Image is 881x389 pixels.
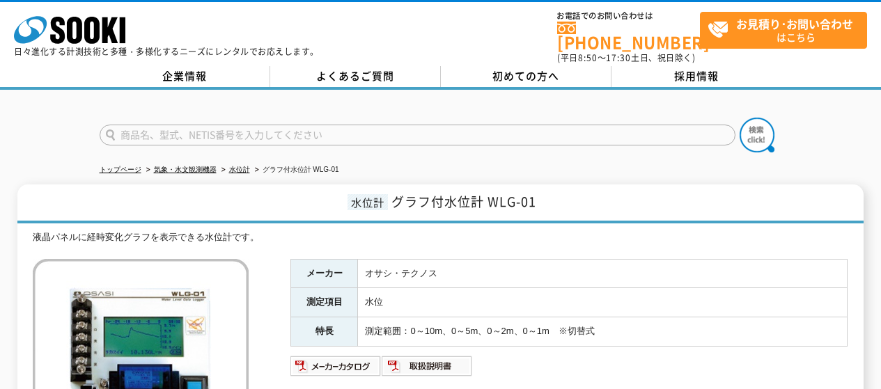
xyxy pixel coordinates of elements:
[606,51,631,64] span: 17:30
[358,288,848,317] td: 水位
[100,166,141,173] a: トップページ
[441,66,611,87] a: 初めての方へ
[557,51,695,64] span: (平日 ～ 土日、祝日除く)
[492,68,559,84] span: 初めての方へ
[382,355,473,377] img: 取扱説明書
[14,47,319,56] p: 日々進化する計測技術と多種・多様化するニーズにレンタルでお応えします。
[154,166,217,173] a: 気象・水文観測機器
[229,166,250,173] a: 水位計
[391,192,536,211] span: グラフ付水位計 WLG-01
[557,12,700,20] span: お電話でのお問い合わせは
[100,66,270,87] a: 企業情報
[382,364,473,374] a: 取扱説明書
[100,125,735,145] input: 商品名、型式、NETIS番号を入力してください
[740,118,774,152] img: btn_search.png
[290,364,382,374] a: メーカーカタログ
[252,163,339,177] li: グラフ付水位計 WLG-01
[33,230,848,245] div: 液晶パネルに経時変化グラフを表示できる水位計です。
[291,259,358,288] th: メーカー
[358,317,848,347] td: 測定範囲：0～10m、0～5m、0～2m、0～1m ※切替式
[700,12,867,49] a: お見積り･お問い合わせはこちら
[348,194,388,210] span: 水位計
[708,13,866,47] span: はこちら
[611,66,782,87] a: 採用情報
[270,66,441,87] a: よくあるご質問
[291,288,358,317] th: 測定項目
[736,15,853,32] strong: お見積り･お問い合わせ
[557,22,700,50] a: [PHONE_NUMBER]
[290,355,382,377] img: メーカーカタログ
[291,317,358,347] th: 特長
[578,51,598,64] span: 8:50
[358,259,848,288] td: オサシ・テクノス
